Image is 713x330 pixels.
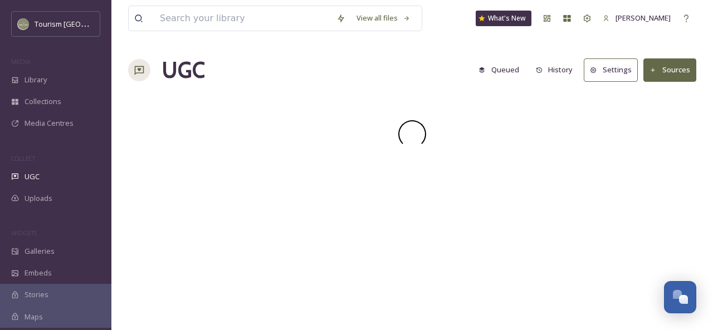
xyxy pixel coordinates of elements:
[35,18,134,29] span: Tourism [GEOGRAPHIC_DATA]
[351,7,416,29] a: View all files
[476,11,531,26] a: What's New
[584,58,638,81] button: Settings
[11,154,35,162] span: COLLECT
[18,18,29,29] img: Abbotsford_Snapsea.png
[11,57,31,66] span: MEDIA
[25,75,47,85] span: Library
[473,59,530,81] a: Queued
[25,312,43,322] span: Maps
[154,6,331,31] input: Search your library
[25,268,52,278] span: Embeds
[11,229,37,237] span: WIDGETS
[162,53,205,87] a: UGC
[25,289,48,300] span: Stories
[473,59,525,81] button: Queued
[616,13,671,23] span: [PERSON_NAME]
[664,281,696,313] button: Open Chat
[25,118,74,129] span: Media Centres
[530,59,579,81] button: History
[643,58,696,81] button: Sources
[584,58,643,81] a: Settings
[25,246,55,257] span: Galleries
[597,7,676,29] a: [PERSON_NAME]
[25,171,40,182] span: UGC
[530,59,584,81] a: History
[25,193,52,204] span: Uploads
[25,96,61,107] span: Collections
